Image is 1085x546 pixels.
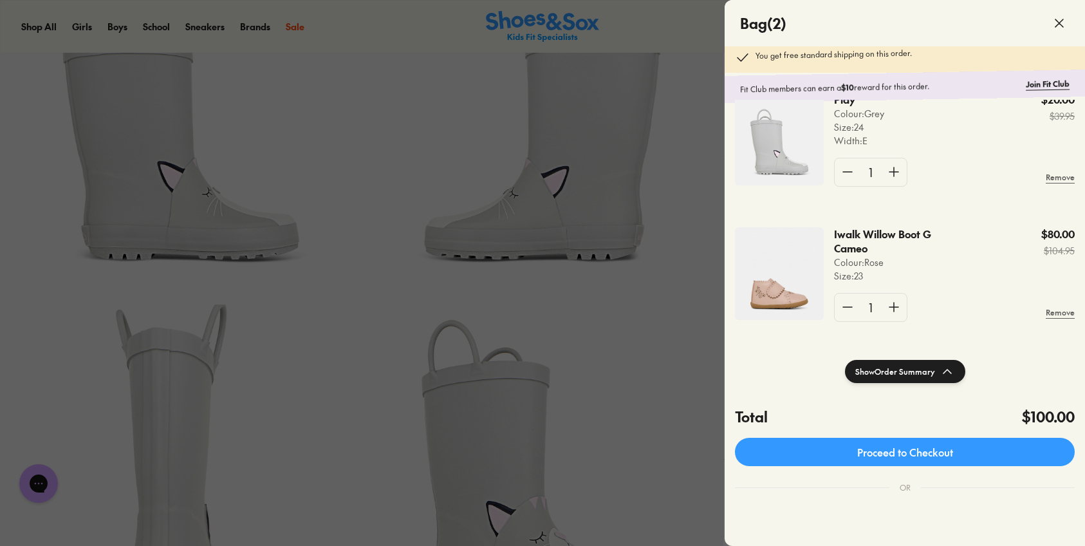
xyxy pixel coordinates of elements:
[834,269,967,283] p: Size : 23
[860,294,881,321] div: 1
[1026,78,1070,90] a: Join Fit Club
[834,120,884,134] p: Size : 24
[740,13,786,34] h4: Bag ( 2 )
[735,93,824,185] img: 4-481772.jpg
[860,158,881,186] div: 1
[845,360,965,383] button: ShowOrder Summary
[889,471,921,504] div: OR
[834,134,884,147] p: Width : E
[1041,227,1075,241] p: $80.00
[735,438,1075,466] a: Proceed to Checkout
[6,5,45,43] button: Open gorgias live chat
[1041,244,1075,258] s: $104.95
[735,227,824,320] img: 4-540544.jpg
[1041,109,1075,123] s: $39.95
[1022,406,1075,428] h4: $100.00
[834,256,967,269] p: Colour: Rose
[756,47,912,65] p: You get free standard shipping on this order.
[735,406,768,428] h4: Total
[841,82,854,92] b: $10
[834,227,941,256] p: Iwalk Willow Boot G Cameo
[740,79,1021,95] p: Fit Club members can earn a reward for this order.
[834,107,884,120] p: Colour: Grey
